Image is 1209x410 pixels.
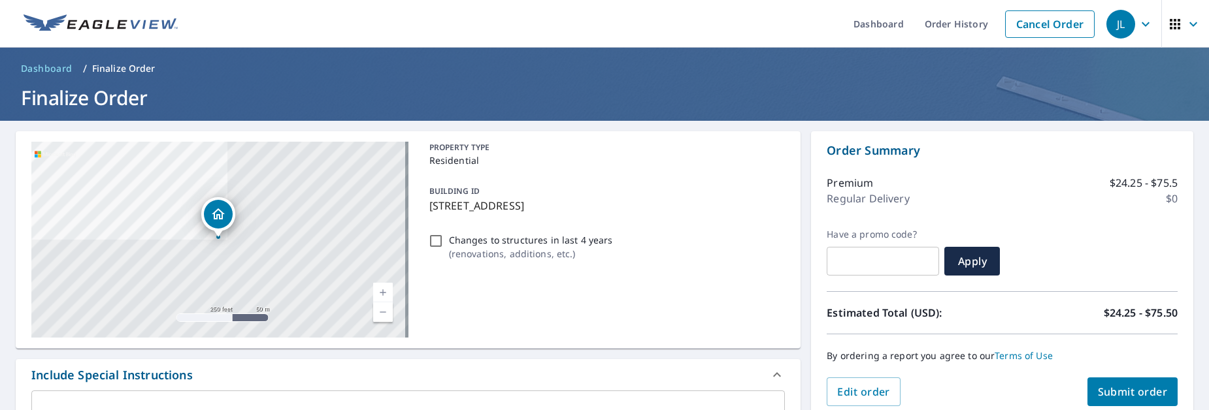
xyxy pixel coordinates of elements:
p: [STREET_ADDRESS] [429,198,780,213]
p: $24.25 - $75.50 [1104,305,1178,321]
div: JL [1106,10,1135,39]
button: Submit order [1087,377,1178,406]
a: Current Level 17, Zoom Out [373,302,393,322]
h1: Finalize Order [16,84,1193,111]
li: / [83,61,87,76]
a: Dashboard [16,58,78,79]
p: Estimated Total (USD): [827,305,1002,321]
p: By ordering a report you agree to our [827,350,1178,362]
span: Submit order [1098,385,1168,399]
a: Terms of Use [995,349,1053,362]
p: Regular Delivery [827,191,909,206]
p: $24.25 - $75.5 [1110,175,1178,191]
span: Edit order [837,385,890,399]
p: Changes to structures in last 4 years [449,233,613,247]
label: Have a promo code? [827,229,939,240]
a: Current Level 17, Zoom In [373,283,393,302]
p: Finalize Order [92,62,156,75]
p: Premium [827,175,873,191]
p: BUILDING ID [429,185,480,197]
a: Cancel Order [1005,10,1095,38]
button: Edit order [827,377,901,406]
span: Apply [955,254,989,268]
p: $0 [1166,191,1178,206]
button: Apply [944,247,1000,276]
p: Order Summary [827,142,1178,159]
p: ( renovations, additions, etc. ) [449,247,613,260]
p: Residential [429,153,780,167]
img: EV Logo [24,14,178,34]
span: Dashboard [21,62,73,75]
nav: breadcrumb [16,58,1193,79]
div: Include Special Instructions [16,359,801,390]
p: PROPERTY TYPE [429,142,780,153]
div: Dropped pin, building 1, Residential property, 2001 Fair Rd Schuylkill Haven, PA 17972 [201,197,235,238]
div: Include Special Instructions [31,366,193,384]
